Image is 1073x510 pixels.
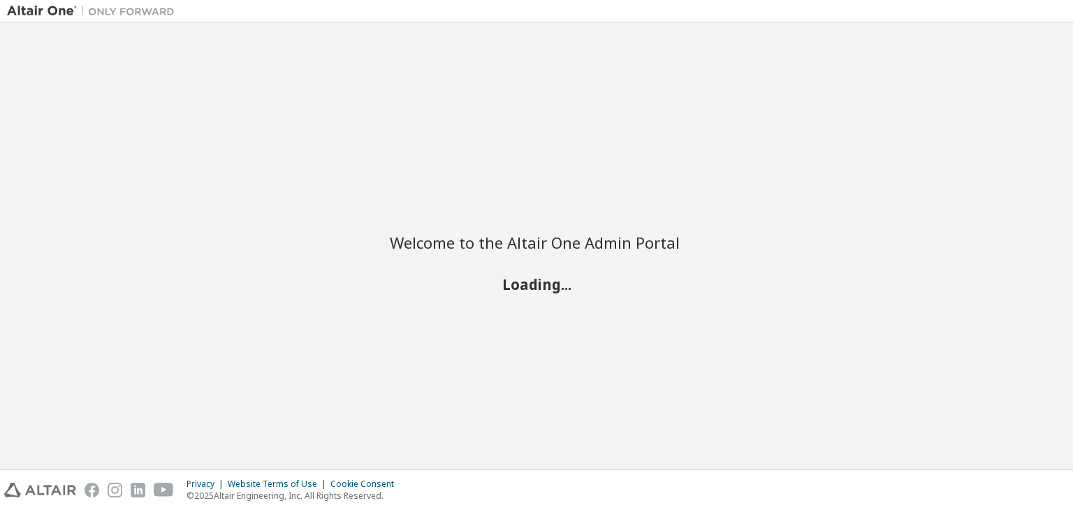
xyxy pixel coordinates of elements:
[154,483,174,497] img: youtube.svg
[7,4,182,18] img: Altair One
[131,483,145,497] img: linkedin.svg
[390,233,683,252] h2: Welcome to the Altair One Admin Portal
[187,479,228,490] div: Privacy
[330,479,402,490] div: Cookie Consent
[390,275,683,293] h2: Loading...
[228,479,330,490] div: Website Terms of Use
[85,483,99,497] img: facebook.svg
[108,483,122,497] img: instagram.svg
[4,483,76,497] img: altair_logo.svg
[187,490,402,502] p: © 2025 Altair Engineering, Inc. All Rights Reserved.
